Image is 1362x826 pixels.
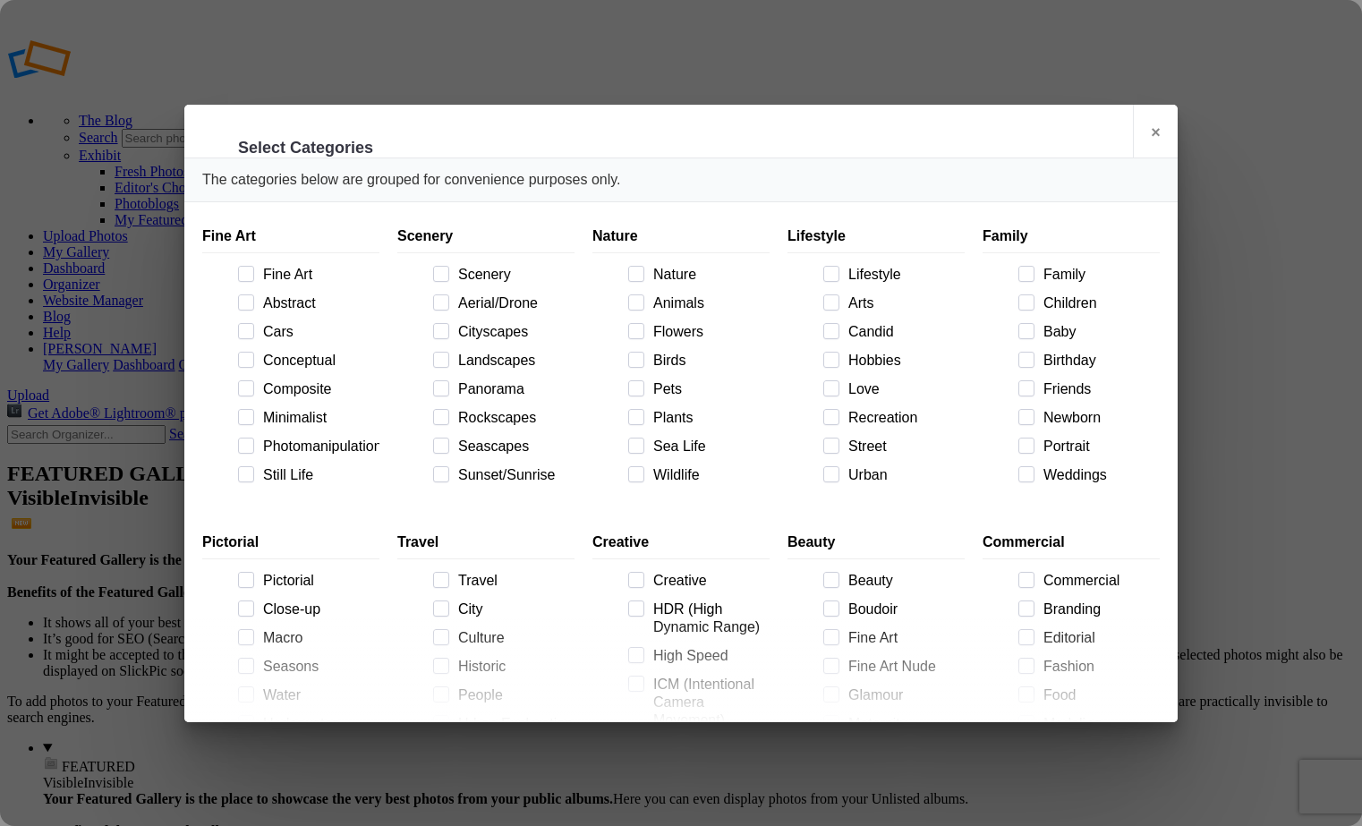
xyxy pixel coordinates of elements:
[646,380,770,398] span: Pets
[256,466,379,484] span: Still Life
[1036,715,1160,733] span: Modeling
[841,658,965,676] span: Fine Art Nude
[646,409,770,427] span: Plants
[1036,686,1160,704] span: Food
[451,294,575,312] span: Aerial/Drone
[787,220,965,253] div: Lifestyle
[451,323,575,341] span: Cityscapes
[841,352,965,370] span: Hobbies
[256,715,379,733] span: Underwater
[1036,380,1160,398] span: Friends
[451,658,575,676] span: Historic
[256,266,379,284] span: Fine Art
[841,323,965,341] span: Candid
[646,352,770,370] span: Birds
[646,600,770,636] span: HDR (High Dynamic Range)
[256,572,379,590] span: Pictorial
[1133,105,1178,158] a: ×
[256,352,379,370] span: Conceptual
[451,352,575,370] span: Landscapes
[451,629,575,647] span: Culture
[451,409,575,427] span: Rockscapes
[184,158,1178,202] div: The categories below are grouped for convenience purposes only.
[256,658,379,676] span: Seasons
[1036,438,1160,456] span: Portrait
[202,526,379,559] div: Pictorial
[256,600,379,618] span: Close-up
[256,438,379,456] span: Photomanipulation
[841,409,965,427] span: Recreation
[592,220,770,253] div: Nature
[238,137,373,158] li: Select Categories
[646,676,770,729] span: ICM (Intentional Camera Movement)
[646,323,770,341] span: Flowers
[983,220,1160,253] div: Family
[451,380,575,398] span: Panorama
[1036,466,1160,484] span: Weddings
[451,600,575,618] span: City
[256,323,379,341] span: Cars
[256,294,379,312] span: Abstract
[841,686,965,704] span: Glamour
[256,686,379,704] span: Water
[646,294,770,312] span: Animals
[1036,600,1160,618] span: Branding
[397,526,575,559] div: Travel
[1036,352,1160,370] span: Birthday
[841,629,965,647] span: Fine Art
[451,715,575,733] span: Urban Exploration
[397,220,575,253] div: Scenery
[841,715,965,733] span: Maternity
[451,686,575,704] span: People
[841,466,965,484] span: Urban
[256,409,379,427] span: Minimalist
[451,438,575,456] span: Seascapes
[451,266,575,284] span: Scenery
[1036,323,1160,341] span: Baby
[841,572,965,590] span: Beauty
[646,438,770,456] span: Sea Life
[1036,658,1160,676] span: Fashion
[256,629,379,647] span: Macro
[983,526,1160,559] div: Commercial
[646,647,770,665] span: High Speed
[256,380,379,398] span: Composite
[646,572,770,590] span: Creative
[841,294,965,312] span: Arts
[1036,266,1160,284] span: Family
[1036,629,1160,647] span: Editorial
[451,572,575,590] span: Travel
[592,526,770,559] div: Creative
[1036,294,1160,312] span: Children
[646,266,770,284] span: Nature
[787,526,965,559] div: Beauty
[841,438,965,456] span: Street
[646,466,770,484] span: Wildlife
[1036,572,1160,590] span: Commercial
[841,380,965,398] span: Love
[451,466,575,484] span: Sunset/Sunrise
[1036,409,1160,427] span: Newborn
[841,266,965,284] span: Lifestyle
[841,600,965,618] span: Boudoir
[202,220,379,253] div: Fine Art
